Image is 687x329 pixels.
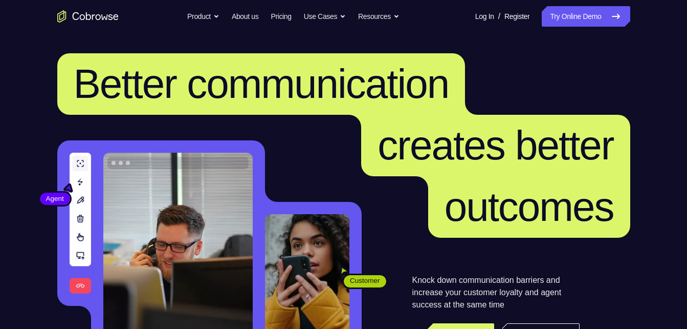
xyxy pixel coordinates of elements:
[475,6,494,27] a: Log In
[378,122,613,168] span: creates better
[498,10,500,23] span: /
[358,6,400,27] button: Resources
[412,274,580,311] p: Knock down communication barriers and increase your customer loyalty and agent success at the sam...
[304,6,346,27] button: Use Cases
[187,6,219,27] button: Product
[445,184,614,230] span: outcomes
[232,6,258,27] a: About us
[504,6,529,27] a: Register
[542,6,630,27] a: Try Online Demo
[57,10,119,23] a: Go to the home page
[74,61,449,107] span: Better communication
[271,6,291,27] a: Pricing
